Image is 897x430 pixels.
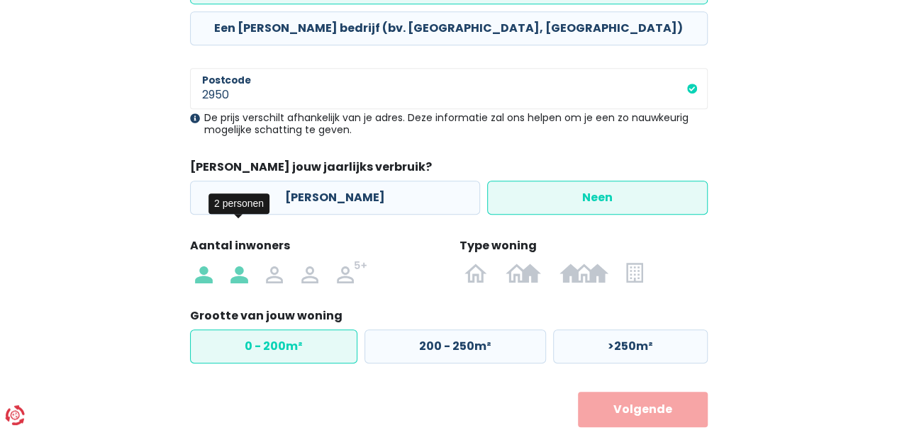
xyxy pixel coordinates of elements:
[553,329,708,363] label: >250m²
[506,261,541,283] img: Halfopen bebouwing
[195,261,212,283] img: 1 persoon
[337,261,368,283] img: 5+ personen
[230,261,247,283] img: 2 personen
[190,237,438,259] legend: Aantal inwoners
[190,68,708,109] input: 1000
[459,237,708,259] legend: Type woning
[464,261,487,283] img: Open bebouwing
[190,112,708,136] div: De prijs verschilt afhankelijk van je adres. Deze informatie zal ons helpen om je een zo nauwkeur...
[190,11,708,45] label: Een [PERSON_NAME] bedrijf (bv. [GEOGRAPHIC_DATA], [GEOGRAPHIC_DATA])
[301,261,318,283] img: 4 personen
[190,181,480,215] label: [PERSON_NAME]
[190,307,708,329] legend: Grootte van jouw woning
[364,329,546,363] label: 200 - 250m²
[190,159,708,181] legend: [PERSON_NAME] jouw jaarlijks verbruik?
[190,329,357,363] label: 0 - 200m²
[578,392,708,427] button: Volgende
[208,193,269,214] div: 2 personen
[626,261,642,283] img: Appartement
[266,261,283,283] img: 3 personen
[487,181,708,215] label: Neen
[559,261,608,283] img: Gesloten bebouwing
